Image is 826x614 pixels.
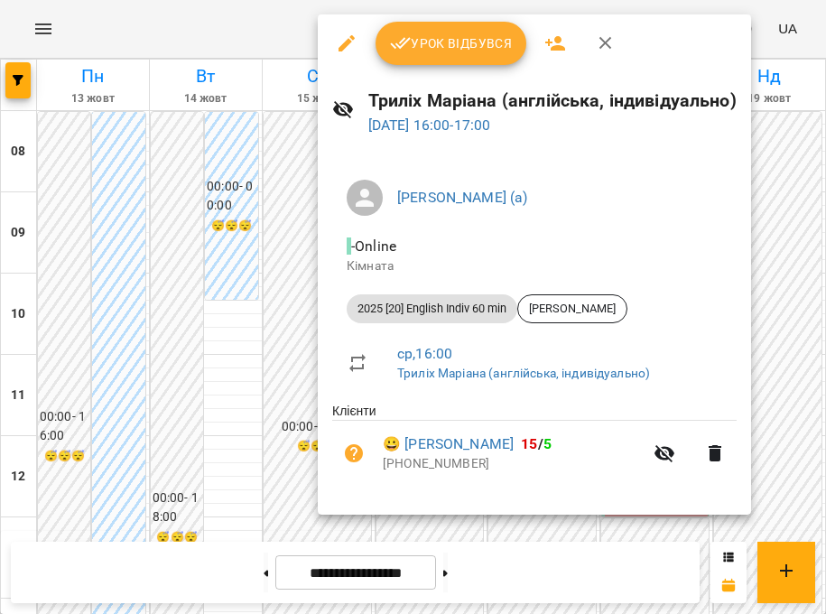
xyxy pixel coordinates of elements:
[517,294,627,323] div: [PERSON_NAME]
[347,301,517,317] span: 2025 [20] English Indiv 60 min
[332,402,737,492] ul: Клієнти
[347,237,400,255] span: - Online
[368,116,491,134] a: [DATE] 16:00-17:00
[347,257,722,275] p: Кімната
[376,22,527,65] button: Урок відбувся
[521,435,537,452] span: 15
[521,435,552,452] b: /
[518,301,626,317] span: [PERSON_NAME]
[397,366,650,380] a: Триліх Маріана (англійська, індивідуально)
[390,33,513,54] span: Урок відбувся
[332,432,376,475] button: Візит ще не сплачено. Додати оплату?
[397,345,452,362] a: ср , 16:00
[383,433,514,455] a: 😀 [PERSON_NAME]
[397,189,528,206] a: [PERSON_NAME] (а)
[383,455,643,473] p: [PHONE_NUMBER]
[368,87,737,115] h6: Триліх Маріана (англійська, індивідуально)
[543,435,552,452] span: 5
